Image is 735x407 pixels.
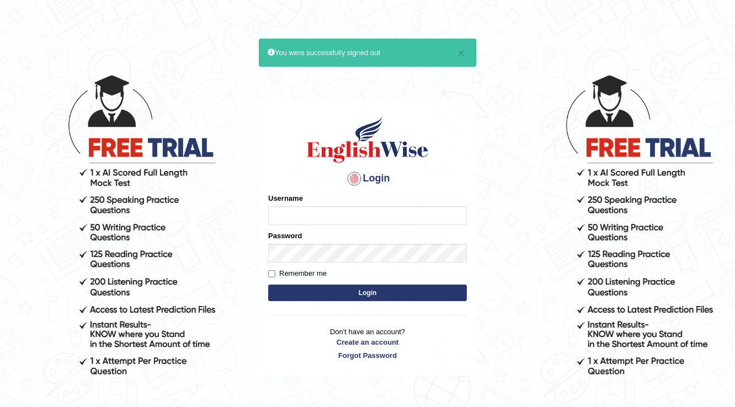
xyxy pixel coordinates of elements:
[259,39,476,67] div: You were successfully signed out
[268,231,302,241] label: Password
[268,193,303,203] label: Username
[268,270,275,277] input: Remember me
[458,47,465,59] button: ×
[268,170,467,188] h4: Login
[268,350,467,361] a: Forgot Password
[268,337,467,347] a: Create an account
[268,268,327,279] label: Remember me
[268,285,467,301] button: Login
[305,115,430,164] img: Logo of English Wise sign in for intelligent practice with AI
[268,326,467,361] p: Don't have an account?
